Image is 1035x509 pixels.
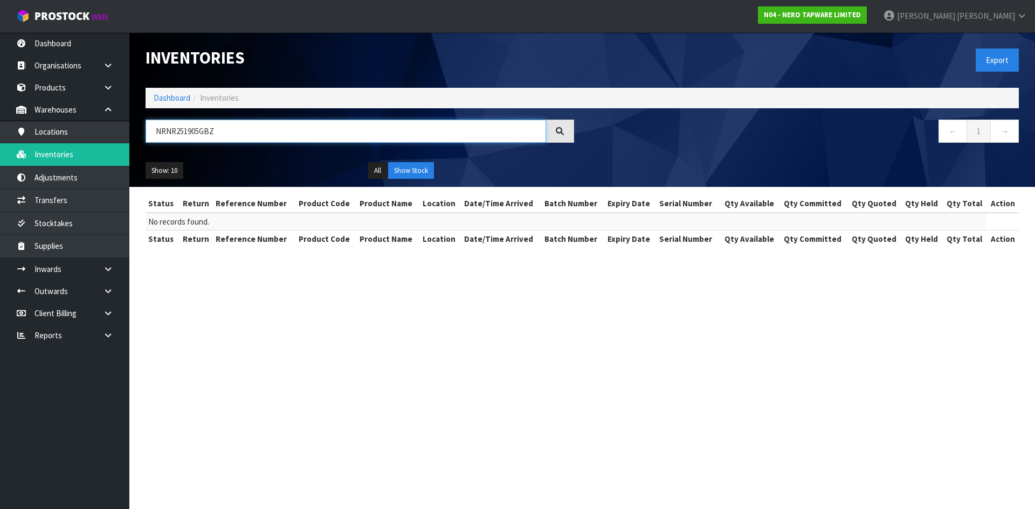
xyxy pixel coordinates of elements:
[542,195,605,212] th: Batch Number
[368,162,387,179] button: All
[779,195,847,212] th: Qty Committed
[92,12,108,22] small: WMS
[461,195,542,212] th: Date/Time Arrived
[34,9,89,23] span: ProStock
[146,231,179,248] th: Status
[590,120,1019,146] nav: Page navigation
[657,231,720,248] th: Serial Number
[605,231,657,248] th: Expiry Date
[213,195,295,212] th: Reference Number
[719,231,778,248] th: Qty Available
[986,195,1019,212] th: Action
[146,162,183,179] button: Show: 10
[461,231,542,248] th: Date/Time Arrived
[542,231,605,248] th: Batch Number
[605,195,657,212] th: Expiry Date
[420,231,461,248] th: Location
[179,231,213,248] th: Return
[200,93,239,103] span: Inventories
[146,195,179,212] th: Status
[764,10,861,19] strong: N04 - NERO TAPWARE LIMITED
[213,231,295,248] th: Reference Number
[719,195,778,212] th: Qty Available
[154,93,190,103] a: Dashboard
[986,231,1019,248] th: Action
[847,195,901,212] th: Qty Quoted
[146,48,574,67] h1: Inventories
[296,231,357,248] th: Product Code
[847,231,901,248] th: Qty Quoted
[901,231,943,248] th: Qty Held
[179,195,213,212] th: Return
[957,11,1015,21] span: [PERSON_NAME]
[897,11,955,21] span: [PERSON_NAME]
[657,195,720,212] th: Serial Number
[942,195,986,212] th: Qty Total
[388,162,434,179] button: Show Stock
[146,213,986,231] td: No records found.
[967,120,991,143] a: 1
[16,9,30,23] img: cube-alt.png
[990,120,1019,143] a: →
[942,231,986,248] th: Qty Total
[976,48,1019,72] button: Export
[420,195,461,212] th: Location
[901,195,943,212] th: Qty Held
[779,231,847,248] th: Qty Committed
[357,231,420,248] th: Product Name
[939,120,967,143] a: ←
[296,195,357,212] th: Product Code
[146,120,546,143] input: Search inventories
[357,195,420,212] th: Product Name
[758,6,867,24] a: N04 - NERO TAPWARE LIMITED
